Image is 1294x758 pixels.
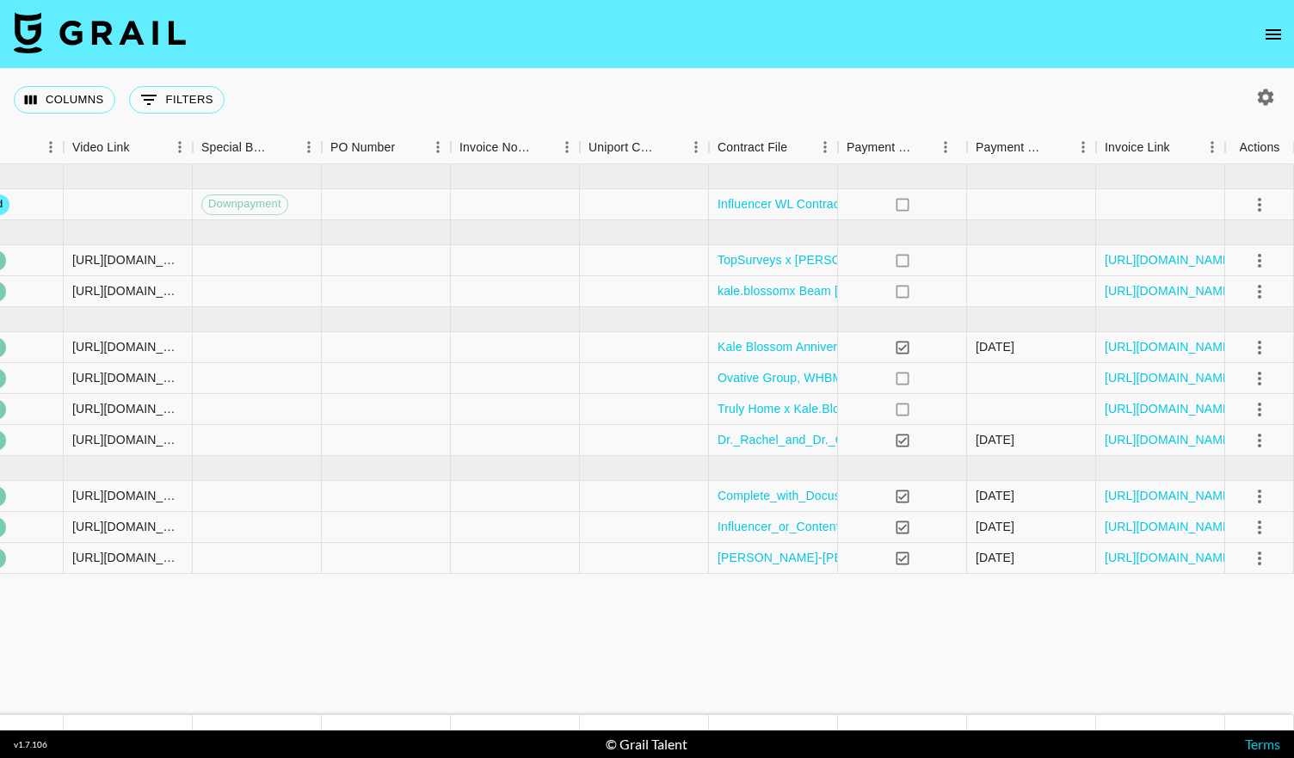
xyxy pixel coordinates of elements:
[1245,736,1280,752] a: Terms
[1245,246,1274,275] button: select merge strategy
[812,134,838,160] button: Menu
[1105,487,1235,504] a: [URL][DOMAIN_NAME]
[1199,134,1225,160] button: Menu
[1105,518,1235,535] a: [URL][DOMAIN_NAME]
[72,487,183,504] div: https://www.instagram.com/p/DNiwx7bxWgz/
[976,549,1014,566] div: 8/30/2025
[718,195,954,213] a: Influencer WL Contract - Indya Agos (2).pdf
[1245,395,1274,424] button: select merge strategy
[1046,135,1070,159] button: Sort
[1245,544,1274,573] button: select merge strategy
[847,131,914,164] div: Payment Sent
[459,131,530,164] div: Invoice Notes
[72,282,183,299] div: https://www.instagram.com/stories/kale.blossom/3723669548596853322/
[718,487,1024,504] a: Complete_with_Docusign_@maggieboynton_x_ByH.pdf
[1070,134,1096,160] button: Menu
[580,131,709,164] div: Uniport Contact Email
[72,431,183,448] div: https://www.instagram.com/stories/kale.blossom/3694097909751369055/
[1245,364,1274,393] button: select merge strategy
[718,369,1123,386] a: Ovative Group, WHBM - [PERSON_NAME] - [DATE]-[DATE]_Redlined.pdf
[451,131,580,164] div: Invoice Notes
[718,518,1040,535] a: Influencer_or_Content_Creator_Agreement_maggie (1).pdf
[425,134,451,160] button: Menu
[718,338,1057,355] a: Kale Blossom Anniversary Sale Partnership Agreement (1).pdf
[976,338,1014,355] div: 9/19/2025
[967,131,1096,164] div: Payment Sent Date
[272,135,296,159] button: Sort
[683,134,709,160] button: Menu
[14,86,115,114] button: Select columns
[1105,131,1170,164] div: Invoice Link
[1256,17,1291,52] button: open drawer
[322,131,451,164] div: PO Number
[606,736,687,753] div: © Grail Talent
[976,431,1014,448] div: 10/8/2025
[1245,513,1274,542] button: select merge strategy
[1105,282,1235,299] a: [URL][DOMAIN_NAME]
[72,338,183,355] div: https://www.instagram.com/stories/kale.blossom/3702225000598196069/
[554,134,580,160] button: Menu
[976,487,1014,504] div: 9/22/2025
[130,135,154,159] button: Sort
[72,251,183,268] div: https://www.instagram.com/p/DOziEZwjPkO/
[976,131,1046,164] div: Payment Sent Date
[718,400,940,417] a: Truly Home x Kale.Blossom Contract.pdf
[1245,482,1274,511] button: select merge strategy
[718,251,953,268] a: TopSurveys x [PERSON_NAME] (1) (1).pdf
[914,135,938,159] button: Sort
[72,369,183,386] div: https://www.instagram.com/p/DN8nQrRDmJS/
[530,135,554,159] button: Sort
[167,134,193,160] button: Menu
[718,431,1105,448] a: Dr._Rachel_and_Dr._Carly_x_Beam_August_2025_Agreement_(2).pdf
[38,134,64,160] button: Menu
[1105,369,1235,386] a: [URL][DOMAIN_NAME]
[718,131,787,164] div: Contract File
[933,134,958,160] button: Menu
[202,196,287,213] span: Downpayment
[588,131,659,164] div: Uniport Contact Email
[72,549,183,566] div: https://www.tiktok.com/@everydayoc/video/7533302151989316894
[296,134,322,160] button: Menu
[976,518,1014,535] div: 8/27/2025
[787,135,811,159] button: Sort
[1096,131,1225,164] div: Invoice Link
[1240,131,1280,164] div: Actions
[1225,131,1294,164] div: Actions
[330,131,395,164] div: PO Number
[1245,190,1274,219] button: select merge strategy
[1245,333,1274,362] button: select merge strategy
[1105,338,1235,355] a: [URL][DOMAIN_NAME]
[72,518,183,535] div: https://www.instagram.com/p/DNTVLh_JyaU/
[72,131,130,164] div: Video Link
[709,131,838,164] div: Contract File
[1105,549,1235,566] a: [URL][DOMAIN_NAME]
[838,131,967,164] div: Payment Sent
[1105,431,1235,448] a: [URL][DOMAIN_NAME]
[129,86,225,114] button: Show filters
[201,131,272,164] div: Special Booking Type
[395,135,419,159] button: Sort
[1105,400,1235,417] a: [URL][DOMAIN_NAME]
[72,400,183,417] div: https://www.instagram.com/p/DN-pJwjja7Y/
[1105,251,1235,268] a: [URL][DOMAIN_NAME]
[64,131,193,164] div: Video Link
[1170,135,1194,159] button: Sort
[14,739,47,750] div: v 1.7.106
[718,282,1018,299] a: kale.blossomx Beam [DATE]-[DATE] Agreement (2).pdf
[718,549,1090,566] a: [PERSON_NAME]-[PERSON_NAME].anderson_grail-talent.com.pdf
[14,12,186,53] img: Grail Talent
[1245,277,1274,306] button: select merge strategy
[193,131,322,164] div: Special Booking Type
[1245,426,1274,455] button: select merge strategy
[659,135,683,159] button: Sort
